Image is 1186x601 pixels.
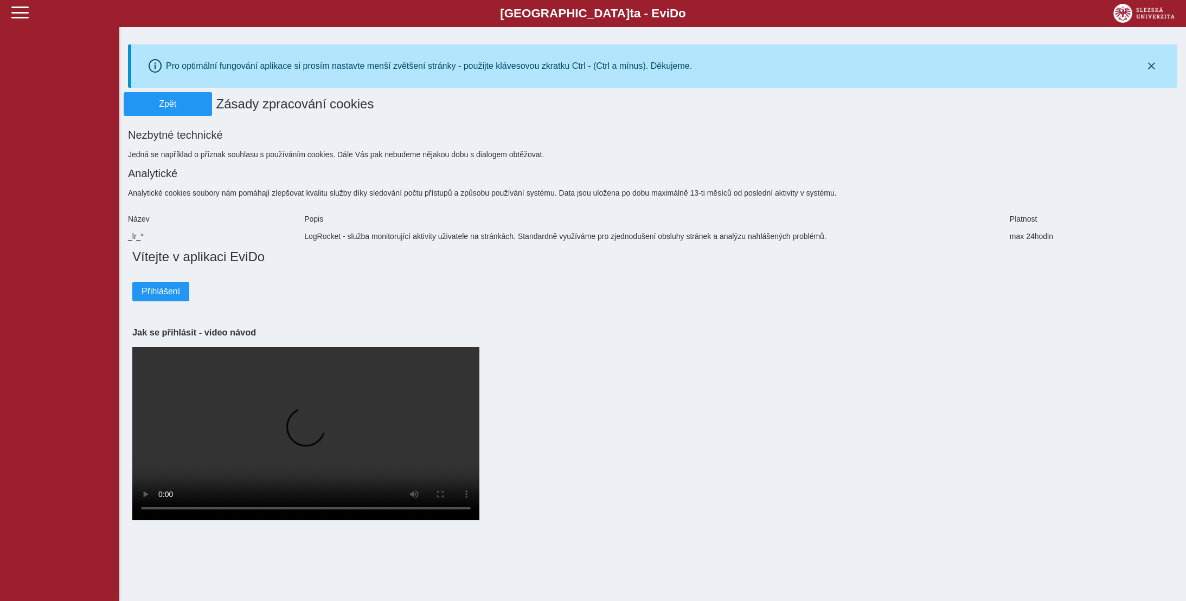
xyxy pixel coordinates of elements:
button: Zpět [124,92,212,116]
div: _lr_* [124,228,300,245]
button: Přihlášení [132,282,189,301]
video: Your browser does not support the video tag. [132,347,479,520]
span: D [670,7,678,20]
div: Analytické cookies soubory nám pomáhají zlepšovat kvalitu služby díky sledování počtu přístupů a ... [124,184,1182,202]
div: Platnost [1005,210,1182,228]
span: Zpět [129,99,207,109]
b: [GEOGRAPHIC_DATA] a - Evi [33,7,1153,21]
span: o [678,7,686,20]
div: Název [124,210,300,228]
h2: Nezbytné technické [128,129,1177,141]
div: LogRocket - služba monitorující aktivity uživatele na stránkách. Standardně využíváme pro zjednod... [300,228,1005,245]
h2: Analytické [128,167,1177,180]
h1: Vítejte v aplikaci EviDo [132,249,1173,264]
div: Pro optimální fungování aplikace si prosím nastavte menší zvětšení stránky - použijte klávesovou ... [166,61,692,71]
span: t [630,7,633,20]
h3: Jak se přihlásit - video návod [132,327,1173,338]
img: logo_web_su.png [1113,4,1175,23]
div: Popis [300,210,1005,228]
span: Přihlášení [142,287,180,296]
div: Jedná se například o příznak souhlasu s používáním cookies. Dále Vás pak nebudeme nějakou dobu s ... [124,146,1182,163]
h1: Zásady zpracování cookies [212,92,1094,116]
div: max 24hodin [1005,228,1182,245]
